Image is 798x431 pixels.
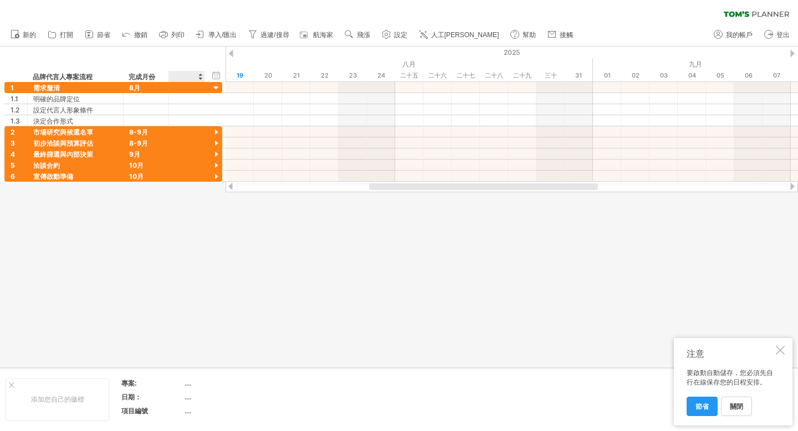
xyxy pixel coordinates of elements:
font: 節省 [695,402,709,411]
font: 1.2 [11,106,19,114]
font: 02 [632,71,640,79]
div: 2025年9月3日星期三 [649,70,678,81]
font: 06 [745,71,753,79]
a: 節省 [82,28,114,42]
font: 1.1 [11,95,18,103]
font: .... [185,379,191,387]
div: 2025年8月26日星期二 [423,70,452,81]
font: 07 [773,71,780,79]
font: 9月 [129,150,140,158]
font: 04 [688,71,696,79]
font: 人工[PERSON_NAME] [431,31,499,39]
font: 三十 [545,71,557,79]
font: 市場研究與候選名單 [33,128,93,136]
a: 人工[PERSON_NAME] [416,28,503,42]
div: 2025年8月20日星期三 [254,70,282,81]
font: 2 [11,128,15,136]
div: 2025年8月27日星期三 [452,70,480,81]
font: 幫助 [523,31,536,39]
font: 節省 [97,31,110,39]
div: 2025年9月6日星期六 [734,70,763,81]
font: 我的帳戶 [726,31,753,39]
div: 2025年8月25日星期一 [395,70,423,81]
font: 最終篩選與內部決策 [33,150,93,158]
font: 項目編號 [121,407,148,415]
a: 登出 [761,28,793,42]
font: 2025 [504,48,520,57]
div: 2025年8月24日星期日 [367,70,395,81]
font: 5 [11,161,15,170]
div: 2025年9月4日，星期四 [678,70,706,81]
font: 專案: [121,379,137,387]
div: 2025年8月31日星期日 [565,70,593,81]
font: 宣傳啟動準備 [33,172,73,181]
a: 節省 [687,397,718,416]
font: 二十六 [428,71,447,79]
font: 8-9月 [129,128,148,136]
font: 飛漲 [357,31,370,39]
div: 2025年9月7日星期日 [763,70,791,81]
a: 我的帳戶 [711,28,756,42]
font: 注意 [687,348,704,359]
font: 需求釐清 [33,84,60,92]
div: 2025年8月21日星期四 [282,70,310,81]
font: 3 [11,139,15,147]
font: 新的 [23,31,36,39]
font: 添加您自己的徽標 [31,395,84,403]
a: 新的 [8,28,39,42]
a: 幫助 [508,28,539,42]
font: 10月 [129,172,144,181]
a: 接觸 [545,28,576,42]
font: 關閉 [730,402,743,411]
div: 2025年8月19日星期二 [226,70,254,81]
font: 4 [11,150,15,158]
font: 24 [377,71,385,79]
a: 列印 [156,28,188,42]
font: 撤銷 [134,31,147,39]
a: 設定 [379,28,411,42]
font: 03 [660,71,668,79]
font: 日期： [121,393,141,401]
font: 完成月份 [129,73,155,81]
div: 2025年8月29日星期五 [508,70,536,81]
font: 19 [237,71,243,79]
font: 明確的品牌定位 [33,95,80,103]
font: 20 [264,71,272,79]
font: .... [185,393,191,401]
font: 22 [321,71,329,79]
a: 撤銷 [119,28,151,42]
a: 打開 [45,28,76,42]
font: 決定合作形式 [33,117,73,125]
font: 1.3 [11,117,20,125]
font: .... [185,407,191,415]
font: 列印 [171,31,185,39]
font: 01 [604,71,611,79]
font: 二十八 [485,71,503,79]
a: 關閉 [721,397,752,416]
font: 10月 [129,161,144,170]
font: 21 [293,71,300,79]
div: 2025年9月5日星期五 [706,70,734,81]
font: 6 [11,172,15,181]
font: 23 [349,71,357,79]
font: 打開 [60,31,73,39]
font: 31 [575,71,582,79]
a: 飛漲 [342,28,374,42]
font: 8月 [129,84,140,92]
font: 8-9月 [129,139,148,147]
div: 2025年9月1日星期一 [593,70,621,81]
font: 要啟動自動儲存，您必須先自行在線保存您的日程安排。 [687,368,773,386]
font: 過濾/搜尋 [260,31,289,39]
font: 九月 [689,60,702,68]
font: 初步洽談與預算評估 [33,139,93,147]
font: 05 [717,71,724,79]
font: 1 [11,84,14,92]
font: 接觸 [560,31,573,39]
font: 設定代言人形象條件 [33,106,93,114]
font: 航海家 [313,31,333,39]
a: 過濾/搜尋 [245,28,292,42]
font: 二十七 [457,71,475,79]
font: 二十九 [513,71,531,79]
font: 設定 [394,31,407,39]
div: 2025年8月30日星期六 [536,70,565,81]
